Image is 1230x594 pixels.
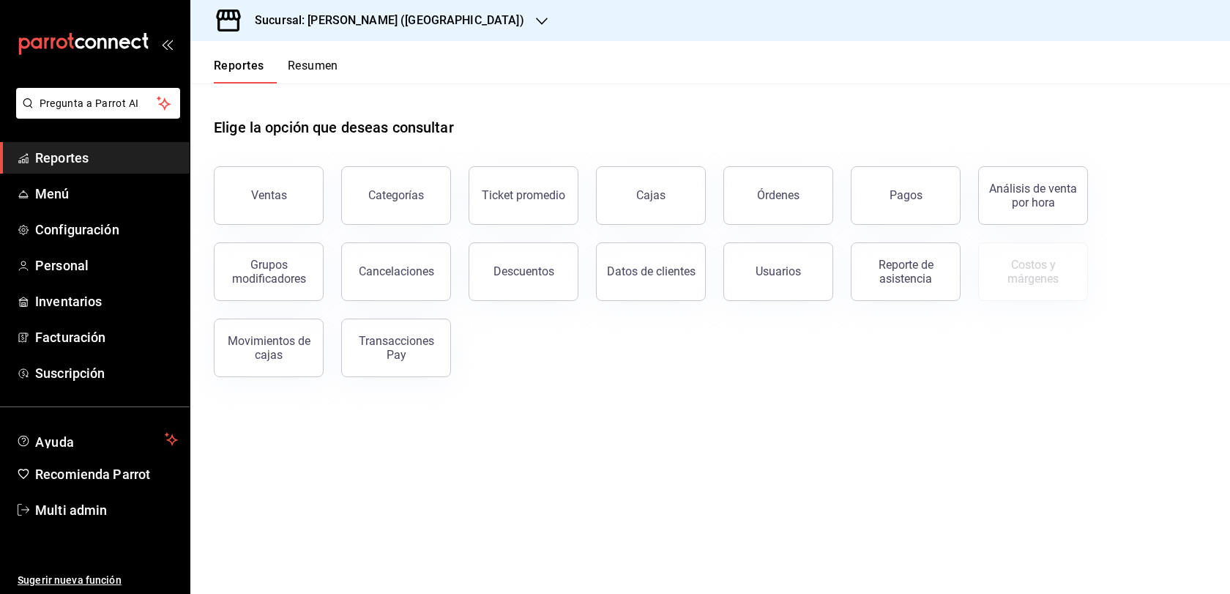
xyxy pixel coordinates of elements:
[469,166,578,225] button: Ticket promedio
[18,573,178,588] span: Sugerir nueva función
[288,59,338,83] button: Resumen
[978,242,1088,301] button: Contrata inventarios para ver este reporte
[482,188,565,202] div: Ticket promedio
[341,319,451,377] button: Transacciones Pay
[243,12,524,29] h3: Sucursal: [PERSON_NAME] ([GEOGRAPHIC_DATA])
[214,242,324,301] button: Grupos modificadores
[860,258,951,286] div: Reporte de asistencia
[359,264,434,278] div: Cancelaciones
[890,188,922,202] div: Pagos
[988,182,1078,209] div: Análisis de venta por hora
[596,242,706,301] button: Datos de clientes
[469,242,578,301] button: Descuentos
[636,187,666,204] div: Cajas
[596,166,706,225] a: Cajas
[214,59,264,83] button: Reportes
[988,258,1078,286] div: Costos y márgenes
[35,431,159,448] span: Ayuda
[978,166,1088,225] button: Análisis de venta por hora
[35,184,178,204] span: Menú
[757,188,799,202] div: Órdenes
[368,188,424,202] div: Categorías
[341,242,451,301] button: Cancelaciones
[723,166,833,225] button: Órdenes
[223,258,314,286] div: Grupos modificadores
[35,464,178,484] span: Recomienda Parrot
[341,166,451,225] button: Categorías
[756,264,801,278] div: Usuarios
[723,242,833,301] button: Usuarios
[35,256,178,275] span: Personal
[251,188,287,202] div: Ventas
[223,334,314,362] div: Movimientos de cajas
[493,264,554,278] div: Descuentos
[214,59,338,83] div: navigation tabs
[161,38,173,50] button: open_drawer_menu
[16,88,180,119] button: Pregunta a Parrot AI
[351,334,441,362] div: Transacciones Pay
[214,166,324,225] button: Ventas
[35,327,178,347] span: Facturación
[214,116,454,138] h1: Elige la opción que deseas consultar
[851,166,961,225] button: Pagos
[35,220,178,240] span: Configuración
[10,106,180,122] a: Pregunta a Parrot AI
[214,319,324,377] button: Movimientos de cajas
[851,242,961,301] button: Reporte de asistencia
[35,500,178,520] span: Multi admin
[35,363,178,383] span: Suscripción
[607,264,696,278] div: Datos de clientes
[35,148,178,168] span: Reportes
[35,292,178,311] span: Inventarios
[40,96,157,111] span: Pregunta a Parrot AI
